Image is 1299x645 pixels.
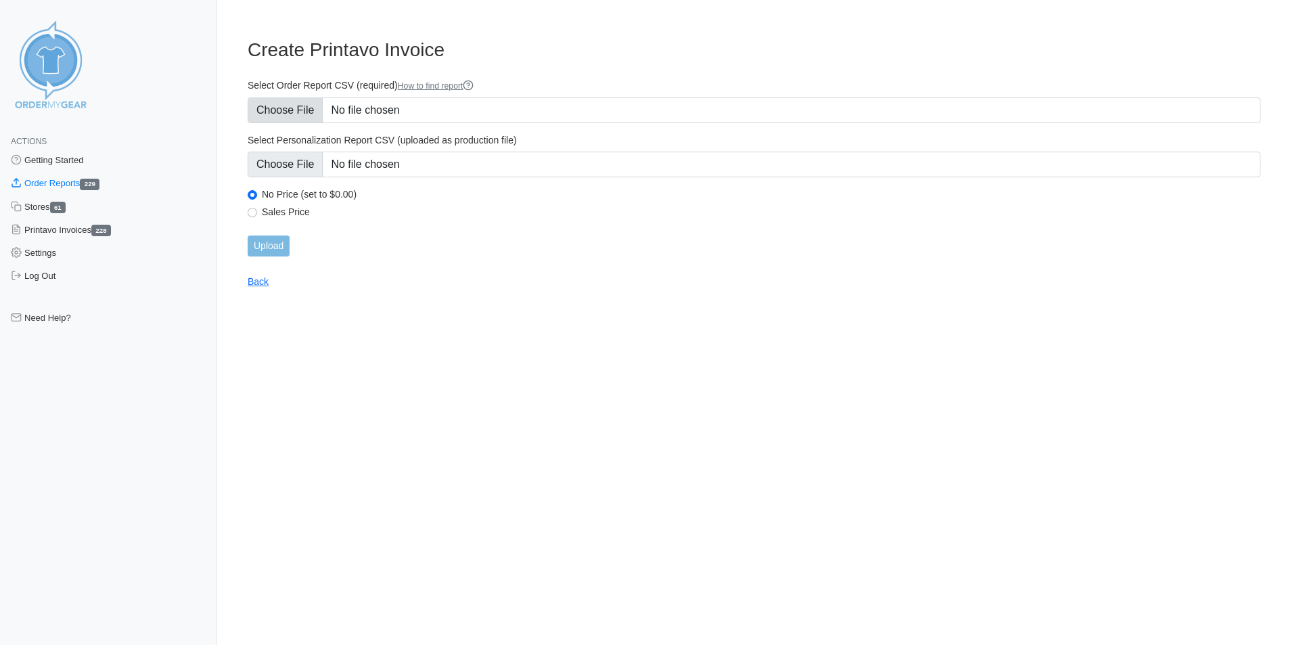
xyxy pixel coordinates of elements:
[91,225,111,236] span: 228
[50,202,66,213] span: 61
[262,206,1260,218] label: Sales Price
[248,276,269,287] a: Back
[398,81,474,91] a: How to find report
[248,236,290,257] input: Upload
[248,79,1260,92] label: Select Order Report CSV (required)
[248,39,1260,62] h3: Create Printavo Invoice
[11,137,47,146] span: Actions
[248,134,1260,146] label: Select Personalization Report CSV (uploaded as production file)
[262,188,1260,200] label: No Price (set to $0.00)
[80,179,99,190] span: 229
